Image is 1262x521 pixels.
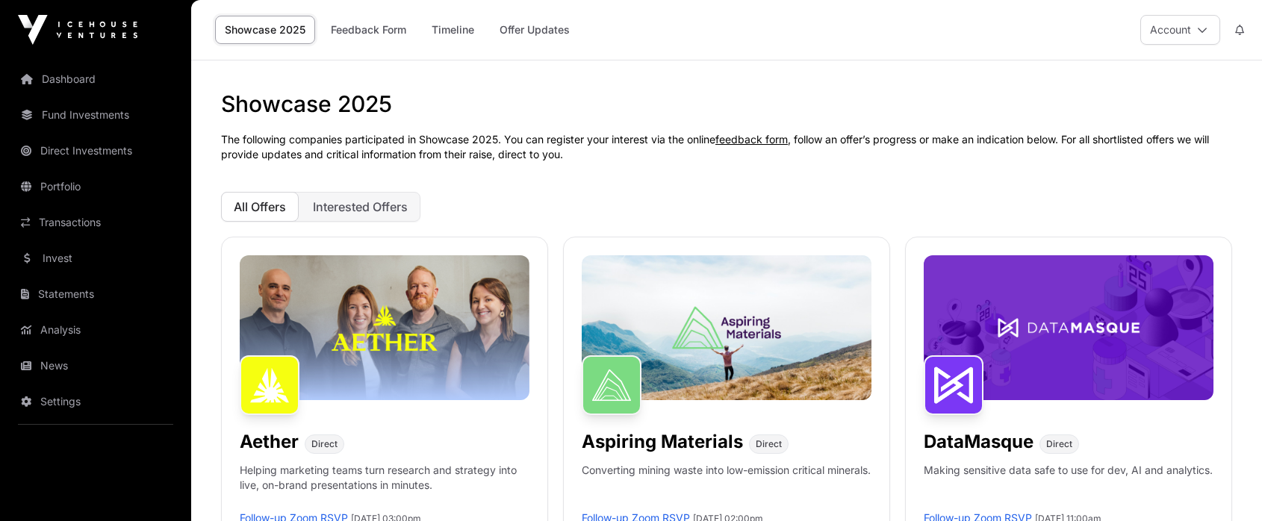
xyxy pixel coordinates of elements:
img: DataMasque-Banner.jpg [924,255,1213,400]
a: Timeline [422,16,484,44]
a: Dashboard [12,63,179,96]
p: Making sensitive data safe to use for dev, AI and analytics. [924,463,1213,511]
span: Interested Offers [313,199,408,214]
img: DataMasque [924,355,983,415]
h1: DataMasque [924,430,1033,454]
a: Transactions [12,206,179,239]
h1: Aether [240,430,299,454]
a: Showcase 2025 [215,16,315,44]
a: Fund Investments [12,99,179,131]
a: feedback form [715,133,788,146]
button: Interested Offers [300,192,420,222]
a: Settings [12,385,179,418]
a: News [12,349,179,382]
h1: Aspiring Materials [582,430,743,454]
img: Icehouse Ventures Logo [18,15,137,45]
p: The following companies participated in Showcase 2025. You can register your interest via the onl... [221,132,1232,162]
span: All Offers [234,199,286,214]
a: Offer Updates [490,16,579,44]
img: Aether-Banner.jpg [240,255,529,400]
img: Aspiring Materials [582,355,641,415]
a: Analysis [12,313,179,346]
p: Converting mining waste into low-emission critical minerals. [582,463,871,511]
span: Direct [1046,438,1072,450]
a: Invest [12,242,179,275]
button: All Offers [221,192,299,222]
a: Portfolio [12,170,179,203]
a: Statements [12,278,179,311]
h1: Showcase 2025 [221,90,1232,117]
img: Aspiring-Banner.jpg [582,255,871,400]
p: Helping marketing teams turn research and strategy into live, on-brand presentations in minutes. [240,463,529,511]
a: Direct Investments [12,134,179,167]
img: Aether [240,355,299,415]
button: Account [1140,15,1220,45]
a: Feedback Form [321,16,416,44]
span: Direct [756,438,782,450]
span: Direct [311,438,338,450]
